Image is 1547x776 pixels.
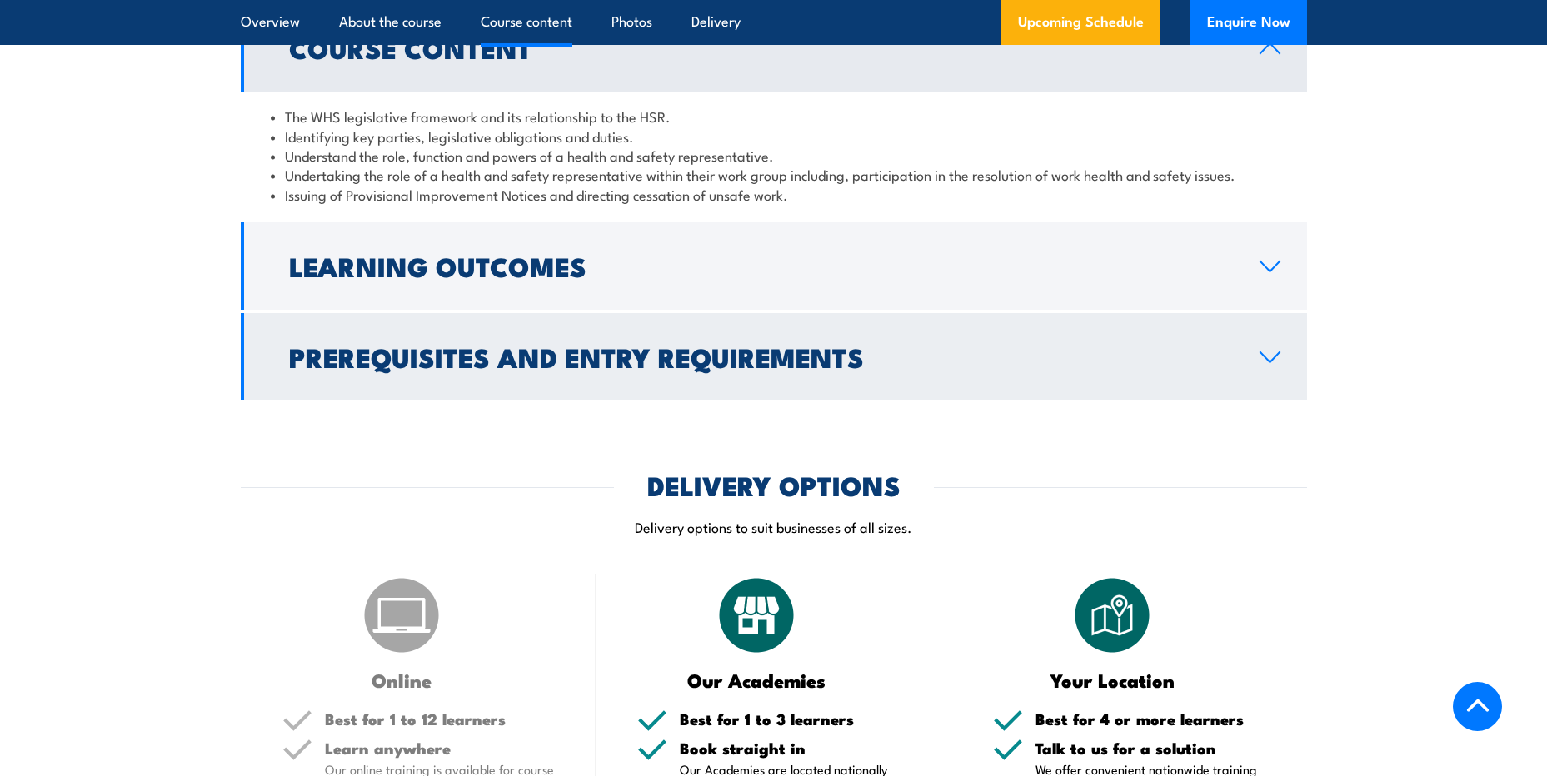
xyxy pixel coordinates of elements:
h2: Course Content [289,36,1233,59]
li: Understand the role, function and powers of a health and safety representative. [271,146,1277,165]
a: Prerequisites and Entry Requirements [241,313,1307,400]
li: Undertaking the role of a health and safety representative within their work group including, par... [271,165,1277,184]
h5: Best for 1 to 12 learners [325,711,555,727]
a: Learning Outcomes [241,222,1307,310]
h5: Talk to us for a solution [1035,740,1265,756]
li: Issuing of Provisional Improvement Notices and directing cessation of unsafe work. [271,185,1277,204]
h5: Learn anywhere [325,740,555,756]
li: The WHS legislative framework and its relationship to the HSR. [271,107,1277,126]
h3: Your Location [993,670,1232,689]
a: Course Content [241,4,1307,92]
h5: Best for 4 or more learners [1035,711,1265,727]
h2: Prerequisites and Entry Requirements [289,345,1233,368]
h2: Learning Outcomes [289,254,1233,277]
h5: Book straight in [680,740,910,756]
h5: Best for 1 to 3 learners [680,711,910,727]
li: Identifying key parties, legislative obligations and duties. [271,127,1277,146]
h3: Our Academies [637,670,876,689]
h2: DELIVERY OPTIONS [647,473,901,496]
p: Delivery options to suit businesses of all sizes. [241,517,1307,536]
h3: Online [282,670,521,689]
